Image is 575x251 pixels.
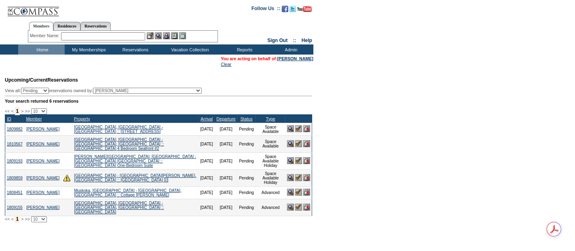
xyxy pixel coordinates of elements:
[215,123,237,135] td: [DATE]
[221,62,231,67] a: Clear
[5,109,10,114] span: <<
[147,32,154,39] img: b_edit.gif
[21,109,23,114] span: >
[237,135,256,152] td: Pending
[7,190,23,195] a: 1808451
[215,135,237,152] td: [DATE]
[303,140,310,147] img: Cancel Reservation
[295,157,302,164] img: Confirm Reservation
[295,204,302,211] img: Confirm Reservation
[25,109,30,114] span: >>
[7,142,23,146] a: 1810567
[74,154,196,168] a: [PERSON_NAME][GEOGRAPHIC_DATA], [GEOGRAPHIC_DATA] - [GEOGRAPHIC_DATA] [GEOGRAPHIC_DATA] :: [GEOGR...
[220,44,267,55] td: Reports
[29,22,54,31] a: Members
[26,159,59,163] a: [PERSON_NAME]
[256,135,285,152] td: Space Available
[215,199,237,216] td: [DATE]
[237,152,256,169] td: Pending
[295,125,302,132] img: Confirm Reservation
[158,44,220,55] td: Vacation Collection
[287,189,294,196] img: View Reservation
[171,32,178,39] img: Reservations
[7,116,11,121] a: ID
[287,174,294,181] img: View Reservation
[256,199,285,216] td: Advanced
[290,6,296,12] img: Follow us on Twitter
[221,56,313,61] span: You are acting on behalf of:
[303,204,310,211] img: Cancel Reservation
[199,199,215,216] td: [DATE]
[7,205,23,210] a: 1809155
[26,176,59,180] a: [PERSON_NAME]
[237,123,256,135] td: Pending
[199,186,215,199] td: [DATE]
[15,107,20,115] span: 1
[7,127,23,131] a: 1809882
[7,159,23,163] a: 1809193
[179,32,186,39] img: b_calculator.gif
[297,6,312,12] img: Subscribe to our YouTube Channel
[65,44,111,55] td: My Memberships
[290,8,296,13] a: Follow us on Twitter
[303,125,310,132] img: Cancel Reservation
[5,99,312,103] div: Your search returned 6 reservations
[201,116,213,121] a: Arrival
[155,32,162,39] img: View
[237,169,256,186] td: Pending
[5,217,10,221] span: <<
[11,109,13,114] span: <
[303,157,310,164] img: Cancel Reservation
[74,201,164,214] a: [GEOGRAPHIC_DATA], [GEOGRAPHIC_DATA] - [GEOGRAPHIC_DATA], [GEOGRAPHIC_DATA] :: [GEOGRAPHIC_DATA]
[241,116,253,121] a: Status
[252,5,280,15] td: Follow Us ::
[5,88,205,94] div: View all: reservations owned by:
[80,22,111,30] a: Reservations
[215,152,237,169] td: [DATE]
[5,77,78,83] span: Reservations
[21,217,23,221] span: >
[74,188,181,197] a: Muskoka, [GEOGRAPHIC_DATA] - [GEOGRAPHIC_DATA], [GEOGRAPHIC_DATA] :: Cottage [PERSON_NAME]
[199,123,215,135] td: [DATE]
[26,142,59,146] a: [PERSON_NAME]
[199,135,215,152] td: [DATE]
[287,157,294,164] img: View Reservation
[295,140,302,147] img: Confirm Reservation
[216,116,235,121] a: Departure
[303,174,310,181] img: Cancel Reservation
[297,8,312,13] a: Subscribe to our YouTube Channel
[74,116,90,121] a: Property
[30,32,61,39] div: Member Name:
[267,44,313,55] td: Admin
[237,199,256,216] td: Pending
[26,205,59,210] a: [PERSON_NAME]
[237,186,256,199] td: Pending
[199,169,215,186] td: [DATE]
[7,176,23,180] a: 1809859
[287,125,294,132] img: View Reservation
[25,217,30,221] span: >>
[295,174,302,181] img: Confirm Reservation
[277,56,313,61] a: [PERSON_NAME]
[215,186,237,199] td: [DATE]
[287,140,294,147] img: View Reservation
[282,6,288,12] img: Become our fan on Facebook
[26,190,59,195] a: [PERSON_NAME]
[266,116,275,121] a: Type
[256,169,285,186] td: Space Available Holiday
[74,125,163,134] a: [GEOGRAPHIC_DATA], [GEOGRAPHIC_DATA] - [GEOGRAPHIC_DATA] :: [STREET_ADDRESS]
[256,186,285,199] td: Advanced
[256,152,285,169] td: Space Available Holiday
[11,217,13,221] span: <
[293,38,296,43] span: ::
[111,44,158,55] td: Reservations
[267,38,287,43] a: Sign Out
[303,189,310,196] img: Cancel Reservation
[295,189,302,196] img: Confirm Reservation
[199,152,215,169] td: [DATE]
[287,204,294,211] img: View Reservation
[74,173,196,182] a: [GEOGRAPHIC_DATA] - [GEOGRAPHIC_DATA][PERSON_NAME], [GEOGRAPHIC_DATA] :: [GEOGRAPHIC_DATA] 03
[215,169,237,186] td: [DATE]
[18,44,65,55] td: Home
[26,127,59,131] a: [PERSON_NAME]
